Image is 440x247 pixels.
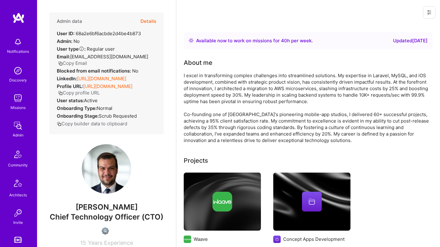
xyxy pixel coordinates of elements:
img: Community [10,147,25,162]
div: Discovery [9,77,27,83]
div: Updated [DATE] [393,37,428,44]
span: Scrub Requested [99,113,137,119]
div: Community [8,162,28,168]
i: Help [79,46,84,52]
img: Availability [189,38,194,43]
button: Copy profile URL [58,90,100,96]
i: icon Copy [58,91,63,95]
span: Active [84,98,98,103]
div: No [57,38,80,44]
span: Chief Technology Officer (CTO) [50,212,163,221]
img: Architects [10,177,25,192]
strong: Profile URL: [57,83,83,89]
a: [URL][DOMAIN_NAME] [77,76,126,82]
img: discovery [12,65,24,77]
div: No [57,68,138,74]
strong: User ID: [57,31,74,36]
div: Notifications [7,48,29,55]
div: Regular user [57,46,115,52]
div: About me [184,58,212,67]
img: bell [12,36,24,48]
div: Projects [184,156,208,165]
img: teamwork [12,92,24,104]
img: Company logo [273,236,281,243]
img: Company logo [212,192,232,211]
img: cover [273,173,350,231]
button: Copy Email [58,60,87,66]
img: Company logo [184,236,191,243]
div: Available now to work on missions for h per week . [196,37,313,44]
strong: User type : [57,46,86,52]
strong: User status: [57,98,84,103]
i: icon Copy [57,122,61,126]
img: logo [12,12,25,23]
button: Copy builder data to clipboard [57,120,127,127]
span: [EMAIL_ADDRESS][DOMAIN_NAME] [70,54,148,60]
strong: Onboarding Type: [57,105,97,111]
span: normal [97,105,112,111]
img: cover [184,173,261,231]
img: tokens [14,237,22,243]
a: [URL][DOMAIN_NAME] [83,83,132,89]
strong: Blocked from email notifications: [57,68,132,74]
span: [PERSON_NAME] [49,203,164,212]
strong: LinkedIn: [57,76,77,82]
div: Waave [194,236,208,242]
strong: Email: [57,54,70,60]
div: Architects [9,192,27,198]
button: Details [140,12,156,30]
strong: Admin: [57,38,72,44]
strong: Onboarding Stage: [57,113,99,119]
span: 15 [80,240,86,246]
img: Not Scrubbed [102,227,109,235]
span: Years Experience [88,240,133,246]
h4: Admin data [57,19,82,24]
img: Invite [12,207,24,219]
div: Invite [13,219,23,226]
i: icon Copy [58,61,63,66]
img: User Avatar [82,144,131,194]
div: Admin [13,132,23,138]
div: I excel in transforming complex challenges into streamlined solutions. My expertise in Laravel, M... [184,72,431,144]
div: 68a2e6bf6acbde2d4be4b873 [57,30,141,37]
div: Concept Apps Development [283,236,345,242]
span: 40 [281,38,287,44]
img: admin teamwork [12,119,24,132]
div: Missions [10,104,26,111]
